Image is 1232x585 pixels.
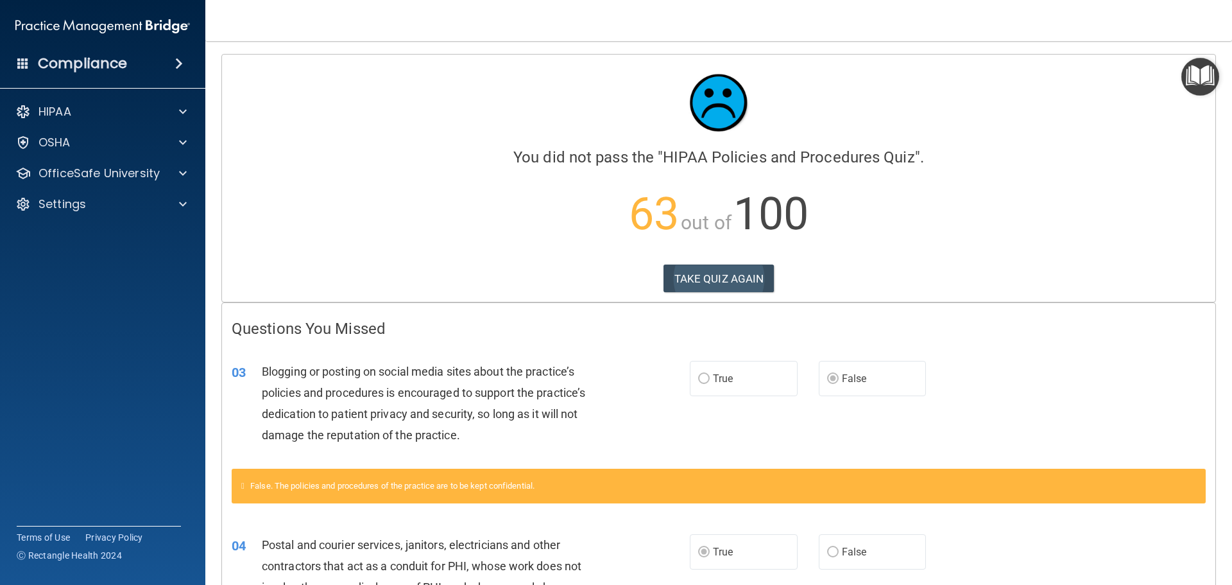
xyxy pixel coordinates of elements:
input: False [827,374,839,384]
span: 63 [629,188,679,240]
span: Blogging or posting on social media sites about the practice’s policies and procedures is encoura... [262,365,585,442]
a: Settings [15,196,187,212]
p: HIPAA [38,104,71,119]
a: Privacy Policy [85,531,143,544]
span: 04 [232,538,246,554]
span: False. The policies and procedures of the practice are to be kept confidential. [250,481,535,491]
span: 03 [232,365,246,380]
span: out of [681,211,732,234]
input: True [698,548,710,557]
h4: Compliance [38,55,127,73]
span: True [713,546,733,558]
a: HIPAA [15,104,187,119]
p: OSHA [38,135,71,150]
button: Open Resource Center [1181,58,1219,96]
span: False [842,546,867,558]
h4: Questions You Missed [232,320,1206,337]
a: OfficeSafe University [15,166,187,181]
span: 100 [733,188,809,240]
p: Settings [38,196,86,212]
p: OfficeSafe University [38,166,160,181]
h4: You did not pass the " ". [232,149,1206,166]
span: HIPAA Policies and Procedures Quiz [663,148,914,166]
button: TAKE QUIZ AGAIN [663,265,774,293]
span: True [713,372,733,385]
span: False [842,372,867,385]
span: Ⓒ Rectangle Health 2024 [17,549,122,562]
input: True [698,374,710,384]
a: OSHA [15,135,187,150]
img: sad_face.ecc698e2.jpg [680,64,757,141]
img: PMB logo [15,13,190,39]
a: Terms of Use [17,531,70,544]
input: False [827,548,839,557]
